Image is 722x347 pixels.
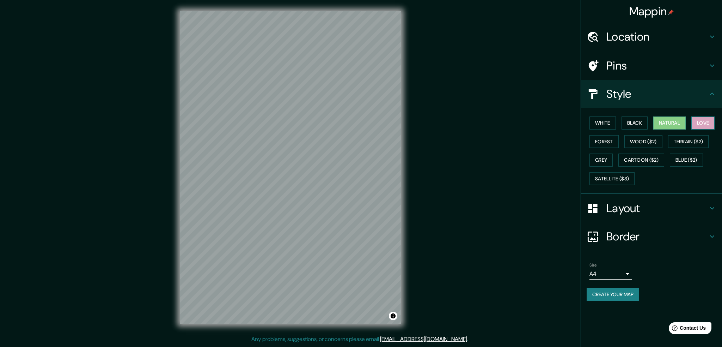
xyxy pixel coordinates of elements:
[180,11,401,324] canvas: Map
[589,172,635,185] button: Satellite ($3)
[606,201,708,215] h4: Layout
[589,268,632,280] div: A4
[380,335,467,343] a: [EMAIL_ADDRESS][DOMAIN_NAME]
[589,154,613,167] button: Grey
[389,312,397,320] button: Toggle attribution
[589,135,619,148] button: Forest
[691,116,715,130] button: Love
[589,116,616,130] button: White
[587,288,639,301] button: Create your map
[668,10,674,15] img: pin-icon.png
[251,335,468,343] p: Any problems, suggestions, or concerns please email .
[653,116,686,130] button: Natural
[606,87,708,101] h4: Style
[606,30,708,44] h4: Location
[468,335,469,343] div: .
[581,194,722,222] div: Layout
[589,262,597,268] label: Size
[581,23,722,51] div: Location
[629,4,674,18] h4: Mappin
[581,80,722,108] div: Style
[581,52,722,80] div: Pins
[606,229,708,244] h4: Border
[618,154,664,167] button: Cartoon ($2)
[670,154,703,167] button: Blue ($2)
[659,319,714,339] iframe: Help widget launcher
[469,335,471,343] div: .
[668,135,709,148] button: Terrain ($2)
[622,116,648,130] button: Black
[581,222,722,251] div: Border
[606,59,708,73] h4: Pins
[624,135,662,148] button: Wood ($2)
